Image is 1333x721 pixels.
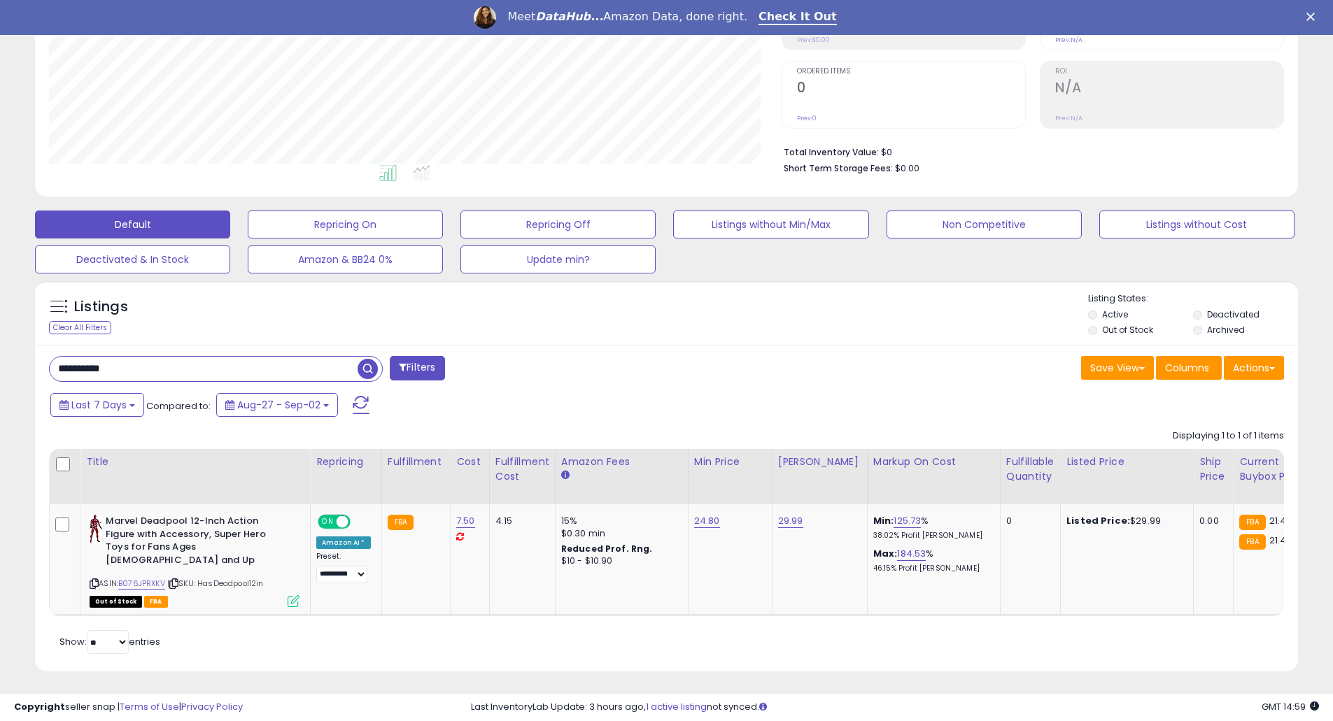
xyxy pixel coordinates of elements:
small: FBA [1239,534,1265,550]
button: Repricing On [248,210,443,238]
div: $29.99 [1066,515,1183,527]
i: DataHub... [535,10,603,23]
span: Show: entries [59,635,160,648]
small: FBA [1239,515,1265,530]
span: Last 7 Days [71,398,127,412]
span: ON [319,516,337,528]
button: Listings without Min/Max [673,210,868,238]
div: Cost [456,455,484,469]
a: 7.50 [456,514,475,528]
div: Repricing [316,455,376,469]
div: Last InventoryLab Update: 3 hours ago, not synced. [471,701,1319,714]
div: Title [86,455,304,469]
a: Terms of Use [120,700,179,713]
span: 2025-09-10 14:59 GMT [1262,700,1319,713]
div: Meet Amazon Data, done right. [507,10,747,24]
b: Max: [873,547,898,560]
div: Fulfillment [388,455,444,469]
b: Reduced Prof. Rng. [561,543,653,555]
a: 184.53 [897,547,926,561]
span: Columns [1165,361,1209,375]
label: Deactivated [1207,308,1260,320]
div: Ship Price [1199,455,1227,484]
b: Listed Price: [1066,514,1130,527]
div: Listed Price [1066,455,1187,469]
button: Filters [390,356,444,380]
b: Min: [873,514,894,527]
a: Check It Out [759,10,837,25]
div: Amazon AI * [316,536,371,549]
p: Listing States: [1088,292,1298,306]
span: Aug-27 - Sep-02 [237,398,320,412]
div: seller snap | | [14,701,243,714]
h2: N/A [1055,80,1283,99]
button: Listings without Cost [1099,210,1295,238]
span: | SKU: HasDeadpool12in [167,578,264,589]
small: FBA [388,515,414,530]
li: $0 [784,143,1274,159]
div: Fulfillable Quantity [1006,455,1055,484]
div: ASIN: [90,515,299,606]
span: OFF [348,516,371,528]
div: % [873,515,989,541]
a: Privacy Policy [181,700,243,713]
img: 41h4SiZ2dtL._SL40_.jpg [90,515,102,543]
button: Repricing Off [460,210,656,238]
div: Clear All Filters [49,321,111,334]
a: 24.80 [694,514,720,528]
button: Actions [1224,356,1284,380]
p: 46.15% Profit [PERSON_NAME] [873,564,989,573]
img: Profile image for Georgie [474,6,496,29]
div: % [873,548,989,573]
small: Amazon Fees. [561,469,570,482]
a: B076JPRXKV [118,578,165,590]
button: Amazon & BB24 0% [248,245,443,273]
div: Min Price [694,455,766,469]
div: Close [1306,13,1320,21]
button: Columns [1156,356,1222,380]
div: Markup on Cost [873,455,994,469]
button: Update min? [460,245,656,273]
a: 125.73 [894,514,921,528]
p: 38.02% Profit [PERSON_NAME] [873,531,989,541]
a: 1 active listing [646,700,707,713]
h2: 0 [797,80,1025,99]
button: Deactivated & In Stock [35,245,230,273]
small: Prev: 0 [797,114,817,122]
h5: Listings [74,297,128,317]
label: Archived [1207,324,1245,336]
b: Short Term Storage Fees: [784,162,893,174]
strong: Copyright [14,700,65,713]
button: Last 7 Days [50,393,144,417]
span: ROI [1055,68,1283,76]
span: Compared to: [146,399,211,413]
div: 4.15 [495,515,544,527]
span: 21.49 [1269,534,1292,547]
label: Active [1102,308,1128,320]
small: Prev: N/A [1055,36,1082,44]
div: Current Buybox Price [1239,455,1311,484]
div: 0 [1006,515,1050,527]
div: 15% [561,515,677,527]
div: $0.30 min [561,527,677,540]
span: $0.00 [895,162,919,175]
span: All listings that are currently out of stock and unavailable for purchase on Amazon [90,596,142,608]
div: Fulfillment Cost [495,455,549,484]
button: Non Competitive [887,210,1082,238]
label: Out of Stock [1102,324,1153,336]
b: Marvel Deadpool 12-Inch Action Figure with Accessory, Super Hero Toys for Fans Ages [DEMOGRAPHIC_... [106,515,276,570]
div: $10 - $10.90 [561,555,677,567]
span: 21.49 [1269,514,1292,527]
th: The percentage added to the cost of goods (COGS) that forms the calculator for Min & Max prices. [867,449,1000,504]
small: Prev: $0.00 [797,36,830,44]
small: Prev: N/A [1055,114,1082,122]
div: Amazon Fees [561,455,682,469]
div: 0.00 [1199,515,1222,527]
button: Default [35,210,230,238]
div: [PERSON_NAME] [778,455,861,469]
span: FBA [144,596,168,608]
a: 29.99 [778,514,803,528]
button: Aug-27 - Sep-02 [216,393,338,417]
div: Displaying 1 to 1 of 1 items [1173,429,1284,443]
button: Save View [1081,356,1154,380]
